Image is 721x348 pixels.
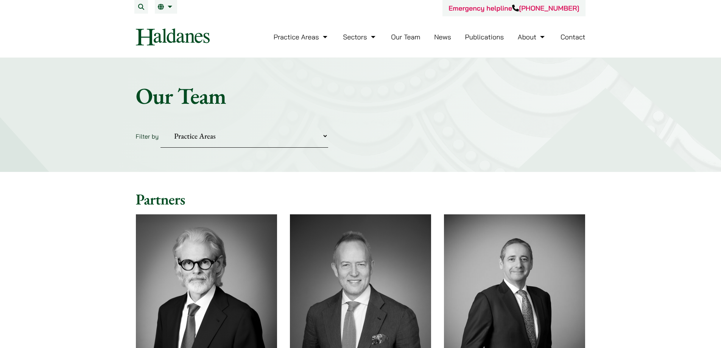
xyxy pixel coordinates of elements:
img: Logo of Haldanes [136,28,210,45]
a: Emergency helpline[PHONE_NUMBER] [448,4,579,12]
label: Filter by [136,133,159,140]
a: EN [158,4,174,10]
h1: Our Team [136,82,586,109]
a: Sectors [343,33,377,41]
a: About [518,33,547,41]
a: Our Team [391,33,420,41]
a: Contact [561,33,586,41]
h2: Partners [136,190,586,208]
a: News [434,33,451,41]
a: Publications [465,33,504,41]
a: Practice Areas [274,33,329,41]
